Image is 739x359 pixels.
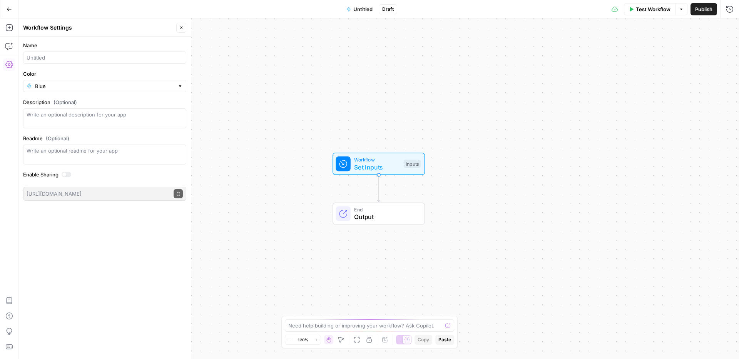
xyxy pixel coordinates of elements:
input: Blue [35,82,174,90]
button: Untitled [342,3,377,15]
span: End [354,206,417,213]
button: Paste [435,335,454,345]
span: (Optional) [46,135,69,142]
span: Copy [418,336,429,343]
span: Output [354,212,417,221]
input: Untitled [27,54,183,61]
g: Edge from start to end [377,175,380,202]
button: Copy [415,335,432,345]
div: Workflow Settings [23,24,174,32]
span: 120% [298,337,308,343]
button: Test Workflow [624,3,675,15]
div: EndOutput [307,203,450,225]
span: Test Workflow [636,5,670,13]
span: Workflow [354,156,400,163]
label: Readme [23,135,186,142]
label: Enable Sharing [23,171,186,178]
span: Publish [695,5,712,13]
button: Publish [691,3,717,15]
span: (Optional) [54,98,77,106]
span: Set Inputs [354,163,400,172]
span: Paste [438,336,451,343]
div: Inputs [404,160,421,168]
div: WorkflowSet InputsInputs [307,153,450,175]
label: Description [23,98,186,106]
span: Untitled [353,5,373,13]
span: Draft [382,6,394,13]
label: Name [23,42,186,49]
label: Color [23,70,186,78]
